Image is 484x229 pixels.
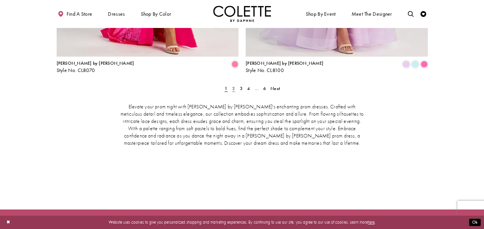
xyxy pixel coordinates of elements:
[231,61,238,68] i: Cotton Candy
[3,217,13,227] button: Close Dialog
[419,6,428,22] a: Check Wishlist
[67,11,93,17] span: Find a store
[238,84,244,93] a: Page 3
[246,67,284,74] span: Style No. CL8100
[406,6,415,22] a: Toggle search
[412,61,419,68] i: Light Blue
[140,11,171,17] span: Shop by color
[351,11,392,17] span: Meet the designer
[225,85,227,92] span: 1
[261,84,267,93] a: Page 6
[230,84,236,93] a: Page 2
[469,219,481,226] button: Submit Dialog
[403,61,409,68] i: Lilac
[240,85,242,92] span: 3
[245,84,251,93] a: Page 4
[106,6,126,22] span: Dresses
[306,11,336,17] span: Shop By Event
[253,84,260,93] a: ...
[420,61,427,68] i: Pink
[42,218,442,226] p: Website uses cookies to give you personalized shopping and marketing experiences. By continuing t...
[108,11,125,17] span: Dresses
[119,103,365,147] p: Elevate your prom night with [PERSON_NAME] by [PERSON_NAME]'s enchanting prom dresses. Crafted wi...
[304,6,337,22] span: Shop By Event
[213,6,271,22] a: Visit Home Page
[57,60,134,66] span: [PERSON_NAME] by [PERSON_NAME]
[223,84,229,93] span: Current Page
[139,6,173,22] span: Shop by color
[254,85,258,92] span: ...
[57,67,95,74] span: Style No. CL8070
[269,84,282,93] a: Next Page
[271,85,280,92] span: Next
[246,61,323,73] div: Colette by Daphne Style No. CL8100
[246,60,323,66] span: [PERSON_NAME] by [PERSON_NAME]
[247,85,250,92] span: 4
[213,6,271,22] img: Colette by Daphne
[350,6,394,22] a: Meet the designer
[263,85,266,92] span: 6
[232,85,235,92] span: 2
[57,6,94,22] a: Find a store
[57,61,134,73] div: Colette by Daphne Style No. CL8070
[368,219,375,225] a: here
